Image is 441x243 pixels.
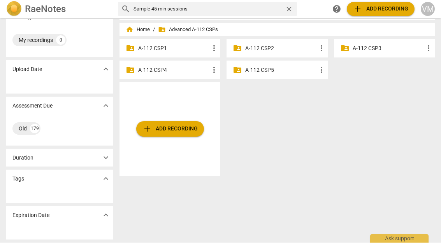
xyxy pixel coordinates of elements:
[126,44,135,53] span: folder_shared
[100,173,112,185] button: Show more
[56,36,65,45] div: 0
[126,26,150,34] span: Home
[12,154,33,162] p: Duration
[330,2,344,16] a: Help
[245,66,316,75] p: A-112 CSP5
[421,2,435,16] button: VM
[317,44,326,53] span: more_vert
[233,66,242,75] span: folder_shared
[245,45,316,53] p: A-112 CSP2
[142,125,152,134] span: add
[12,175,24,183] p: Tags
[25,4,66,15] h2: RaeNotes
[317,66,326,75] span: more_vert
[209,44,219,53] span: more_vert
[126,26,134,34] span: home
[101,65,111,74] span: expand_more
[285,5,293,14] span: close
[6,2,112,17] a: LogoRaeNotes
[100,100,112,112] button: Show more
[30,124,39,134] div: 179
[209,66,219,75] span: more_vert
[19,125,27,133] div: Old
[101,101,111,111] span: expand_more
[100,64,112,75] button: Show more
[370,234,429,243] div: Ask support
[233,44,242,53] span: folder_shared
[121,5,130,14] span: search
[347,2,415,16] button: Upload
[101,211,111,220] span: expand_more
[158,26,218,34] span: Advanced A-112 CSPs
[353,45,424,53] p: A-112 CSP3
[12,66,42,74] p: Upload Date
[138,45,209,53] p: A-112 CSP1
[126,66,135,75] span: folder_shared
[134,3,282,16] input: Search
[340,44,350,53] span: folder_shared
[136,121,204,137] button: Upload
[353,5,362,14] span: add
[353,5,408,14] span: Add recording
[138,66,209,75] p: A-112 CSP4
[12,212,49,220] p: Expiration Date
[6,2,22,17] img: Logo
[332,5,341,14] span: help
[101,174,111,184] span: expand_more
[424,44,433,53] span: more_vert
[158,26,166,34] span: folder_shared
[12,102,53,110] p: Assessment Due
[100,210,112,221] button: Show more
[19,36,53,44] div: My recordings
[101,153,111,163] span: expand_more
[153,27,155,33] span: /
[142,125,198,134] span: Add recording
[100,152,112,164] button: Show more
